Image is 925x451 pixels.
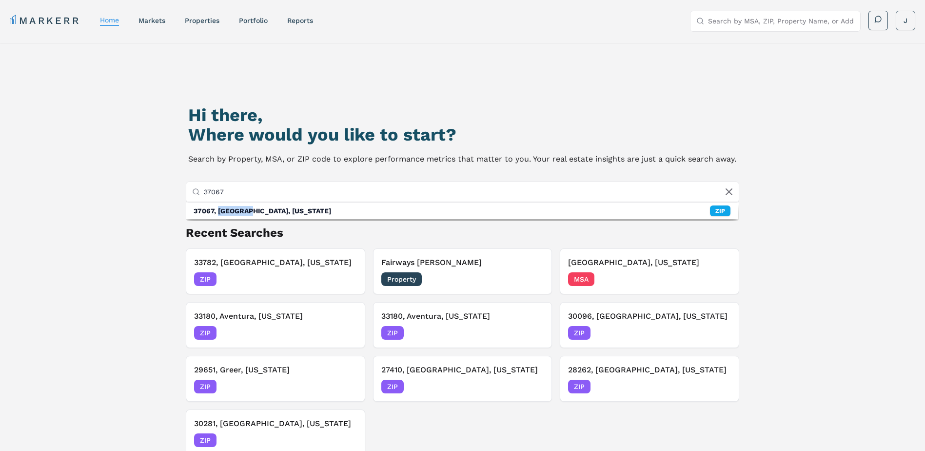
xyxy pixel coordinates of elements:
h3: 33180, Aventura, [US_STATE] [381,310,544,322]
div: ZIP: 37067, Franklin, Tennessee [186,203,739,219]
button: 28262, [GEOGRAPHIC_DATA], [US_STATE]ZIP[DATE] [560,356,739,402]
span: ZIP [194,433,216,447]
span: ZIP [381,326,404,340]
span: [DATE] [335,274,357,284]
a: markets [138,17,165,24]
button: 33180, Aventura, [US_STATE]ZIP[DATE] [186,302,365,348]
h3: 29651, Greer, [US_STATE] [194,364,357,376]
span: ZIP [568,380,590,393]
a: home [100,16,119,24]
span: Property [381,272,422,286]
span: [DATE] [709,382,731,391]
h3: Fairways [PERSON_NAME] [381,257,544,268]
input: Search by MSA, ZIP, Property Name, or Address [708,11,854,31]
span: [DATE] [335,328,357,338]
input: Search by MSA, ZIP, Property Name, or Address [204,182,733,202]
button: 30096, [GEOGRAPHIC_DATA], [US_STATE]ZIP[DATE] [560,302,739,348]
span: ZIP [194,272,216,286]
button: 27410, [GEOGRAPHIC_DATA], [US_STATE]ZIP[DATE] [373,356,552,402]
a: reports [287,17,313,24]
h3: 27410, [GEOGRAPHIC_DATA], [US_STATE] [381,364,544,376]
div: ZIP [710,205,730,216]
span: ZIP [194,380,216,393]
button: 29651, Greer, [US_STATE]ZIP[DATE] [186,356,365,402]
span: [DATE] [335,382,357,391]
h3: 30281, [GEOGRAPHIC_DATA], [US_STATE] [194,418,357,430]
span: ZIP [194,326,216,340]
button: Fairways [PERSON_NAME]Property[DATE] [373,248,552,294]
h3: 30096, [GEOGRAPHIC_DATA], [US_STATE] [568,310,731,322]
h3: 33782, [GEOGRAPHIC_DATA], [US_STATE] [194,257,357,268]
a: Portfolio [239,17,268,24]
button: J [896,11,915,30]
button: 33782, [GEOGRAPHIC_DATA], [US_STATE]ZIP[DATE] [186,248,365,294]
h3: [GEOGRAPHIC_DATA], [US_STATE] [568,257,731,268]
span: [DATE] [522,382,544,391]
span: [DATE] [709,328,731,338]
button: 33180, Aventura, [US_STATE]ZIP[DATE] [373,302,552,348]
span: [DATE] [335,435,357,445]
h2: Recent Searches [186,225,740,241]
h3: 33180, Aventura, [US_STATE] [194,310,357,322]
span: [DATE] [709,274,731,284]
a: properties [185,17,219,24]
a: MARKERR [10,14,80,27]
h3: 28262, [GEOGRAPHIC_DATA], [US_STATE] [568,364,731,376]
p: Search by Property, MSA, or ZIP code to explore performance metrics that matter to you. Your real... [188,152,736,166]
div: Suggestions [186,203,739,219]
span: ZIP [381,380,404,393]
span: [DATE] [522,274,544,284]
h1: Hi there, [188,105,736,125]
span: MSA [568,272,594,286]
button: [GEOGRAPHIC_DATA], [US_STATE]MSA[DATE] [560,248,739,294]
span: J [904,16,907,25]
span: ZIP [568,326,590,340]
div: 37067, [GEOGRAPHIC_DATA], [US_STATE] [194,206,331,216]
h2: Where would you like to start? [188,125,736,144]
span: [DATE] [522,328,544,338]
